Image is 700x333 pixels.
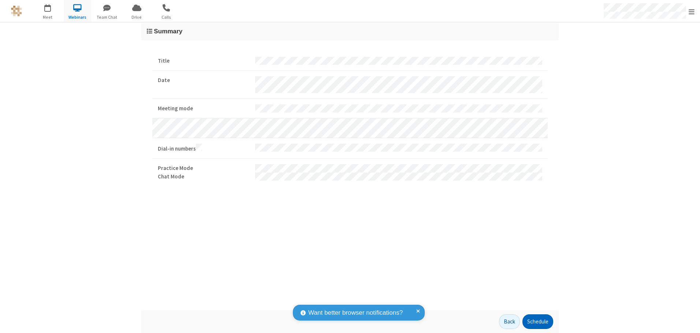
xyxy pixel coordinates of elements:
span: Want better browser notifications? [308,308,403,318]
strong: Practice Mode [158,164,250,173]
button: Schedule [522,314,553,329]
strong: Meeting mode [158,104,250,113]
strong: Title [158,57,250,65]
span: Webinars [64,14,91,21]
span: Meet [34,14,62,21]
img: QA Selenium DO NOT DELETE OR CHANGE [11,5,22,16]
span: Calls [153,14,180,21]
span: Team Chat [93,14,121,21]
strong: Chat Mode [158,173,250,181]
strong: Date [158,76,250,85]
span: Summary [154,27,182,35]
button: Back [499,314,520,329]
span: Drive [123,14,150,21]
strong: Dial-in numbers [158,144,250,153]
